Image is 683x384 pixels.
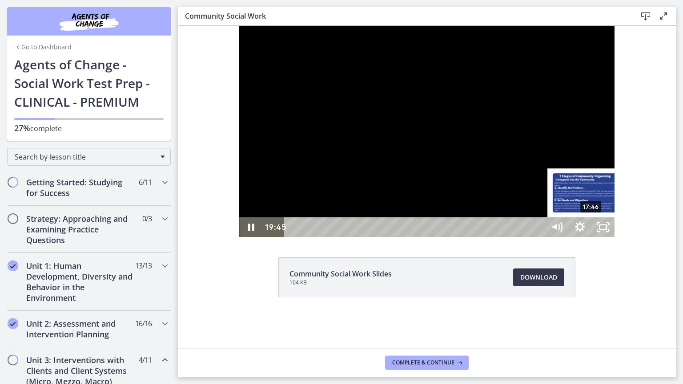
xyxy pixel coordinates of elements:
span: Complete & continue [392,359,454,366]
button: Show settings menu [390,192,414,211]
img: Agents of Change [36,11,142,32]
span: 0 / 3 [142,213,152,224]
i: Completed [8,318,18,329]
div: Search by lesson title [7,148,171,166]
span: Community Social Work Slides [289,268,392,279]
i: Completed [8,260,18,271]
h2: Strategy: Approaching and Examining Practice Questions [26,213,135,245]
a: Download [513,268,564,286]
h1: Agents of Change - Social Work Test Prep - CLINICAL - PREMIUM [14,55,164,111]
span: 6 / 11 [139,177,152,188]
span: Download [520,272,557,283]
h3: Community Social Work [185,11,623,21]
span: 16 / 16 [135,318,152,329]
iframe: Video Lesson [178,26,676,237]
span: 13 / 13 [135,260,152,271]
button: Mute [367,192,390,211]
span: 104 KB [289,279,392,286]
span: Search by lesson title [15,152,156,162]
button: Complete & continue [385,356,469,370]
span: 27% [14,123,30,133]
h2: Getting Started: Studying for Success [26,177,135,198]
p: complete [14,123,164,134]
h2: Unit 1: Human Development, Diversity and Behavior in the Environment [26,260,135,303]
span: 4 / 11 [139,355,152,365]
button: Unfullscreen [414,192,437,211]
h2: Unit 2: Assessment and Intervention Planning [26,318,135,340]
a: Go to Dashboard [14,43,72,52]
